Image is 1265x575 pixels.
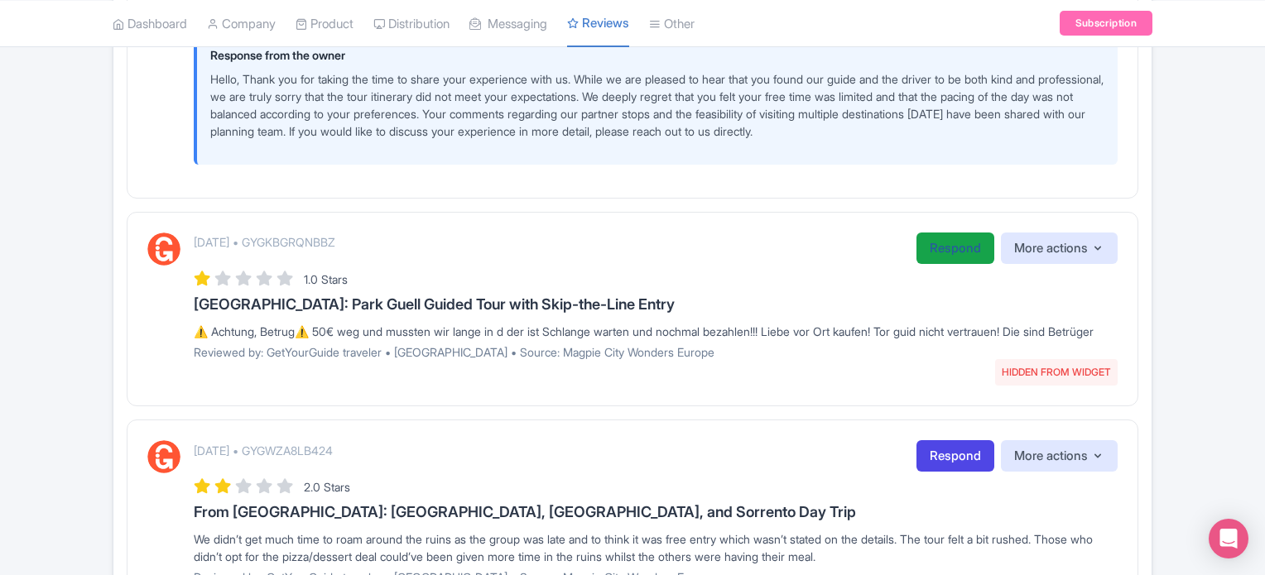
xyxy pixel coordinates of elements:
span: 2.0 Stars [304,480,350,494]
p: [DATE] • GYGKBGRQNBBZ [194,233,335,251]
span: HIDDEN FROM WIDGET [995,359,1118,386]
p: [DATE] • GYGWZA8LB424 [194,442,333,459]
h3: [GEOGRAPHIC_DATA]: Park Guell Guided Tour with Skip-the-Line Entry [194,296,1118,313]
button: More actions [1001,232,1118,265]
a: Respond [916,440,994,472]
p: Hello, Thank you for taking the time to share your experience with us. While we are pleased to he... [210,70,1104,140]
button: More actions [1001,440,1118,472]
span: 1.0 Stars [304,272,348,286]
a: Company [207,1,276,46]
a: Messaging [469,1,547,46]
img: GetYourGuide Logo [147,440,180,473]
a: Other [649,1,695,46]
div: Open Intercom Messenger [1209,519,1248,558]
p: Response from the owner [210,46,1104,64]
a: Respond [916,232,994,265]
a: Product [296,1,354,46]
div: ⚠️ Achtung, Betrug⚠️ 50€ weg und mussten wir lange in d der ist Schlange warten und nochmal bezah... [194,323,1118,340]
p: Reviewed by: GetYourGuide traveler • [GEOGRAPHIC_DATA] • Source: Magpie City Wonders Europe [194,343,1118,361]
div: We didn’t get much time to roam around the ruins as the group was late and to think it was free e... [194,530,1118,565]
a: Distribution [373,1,450,46]
img: GetYourGuide Logo [147,232,180,266]
h3: From [GEOGRAPHIC_DATA]: [GEOGRAPHIC_DATA], [GEOGRAPHIC_DATA], and Sorrento Day Trip [194,504,1118,520]
a: Dashboard [113,1,187,46]
a: Subscription [1060,11,1152,36]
